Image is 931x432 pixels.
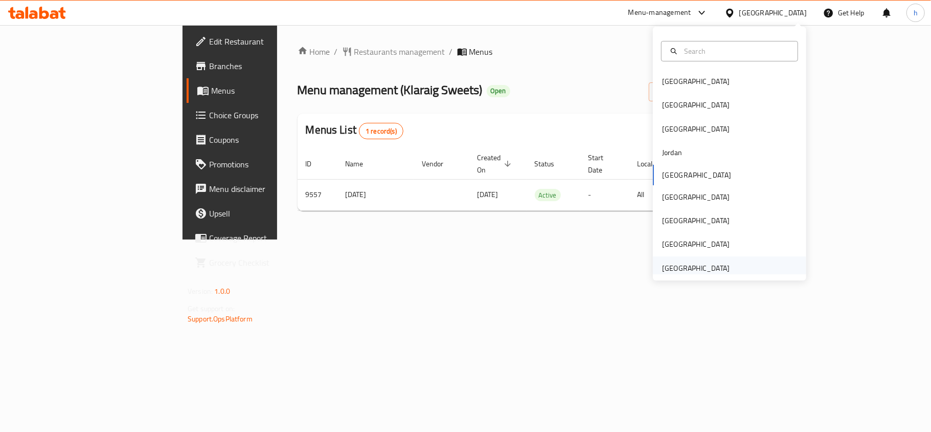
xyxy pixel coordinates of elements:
[478,188,498,201] span: [DATE]
[187,103,338,127] a: Choice Groups
[187,152,338,177] a: Promotions
[422,158,457,170] span: Vendor
[298,46,728,58] nav: breadcrumb
[662,147,682,158] div: Jordan
[209,183,330,195] span: Menu disclaimer
[629,179,682,210] td: All
[662,76,730,87] div: [GEOGRAPHIC_DATA]
[337,179,414,210] td: [DATE]
[662,263,730,274] div: [GEOGRAPHIC_DATA]
[487,85,510,97] div: Open
[209,60,330,72] span: Branches
[588,152,617,176] span: Start Date
[662,191,730,203] div: [GEOGRAPHIC_DATA]
[211,84,330,97] span: Menus
[739,7,807,18] div: [GEOGRAPHIC_DATA]
[188,312,253,326] a: Support.OpsPlatform
[187,226,338,250] a: Coverage Report
[662,123,730,135] div: [GEOGRAPHIC_DATA]
[187,54,338,78] a: Branches
[535,158,568,170] span: Status
[306,158,325,170] span: ID
[628,7,691,19] div: Menu-management
[662,215,730,226] div: [GEOGRAPHIC_DATA]
[209,207,330,220] span: Upsell
[209,256,330,269] span: Grocery Checklist
[209,134,330,146] span: Coupons
[188,285,213,298] span: Version:
[187,29,338,54] a: Edit Restaurant
[346,158,377,170] span: Name
[209,109,330,121] span: Choice Groups
[342,46,445,58] a: Restaurants management
[298,78,483,101] span: Menu management ( Klaraig Sweets )
[209,232,330,244] span: Coverage Report
[187,250,338,275] a: Grocery Checklist
[469,46,493,58] span: Menus
[638,158,670,170] span: Locale
[188,302,235,315] span: Get support on:
[535,189,561,201] span: Active
[187,78,338,103] a: Menus
[298,148,797,211] table: enhanced table
[359,123,403,139] div: Total records count
[209,35,330,48] span: Edit Restaurant
[359,126,403,136] span: 1 record(s)
[449,46,453,58] li: /
[487,87,510,95] span: Open
[662,239,730,250] div: [GEOGRAPHIC_DATA]
[187,127,338,152] a: Coupons
[214,285,230,298] span: 1.0.0
[580,179,629,210] td: -
[306,122,403,139] h2: Menus List
[914,7,918,18] span: h
[354,46,445,58] span: Restaurants management
[662,99,730,111] div: [GEOGRAPHIC_DATA]
[649,82,728,101] button: Add New Menu
[187,177,338,201] a: Menu disclaimer
[209,158,330,170] span: Promotions
[478,152,514,176] span: Created On
[187,201,338,226] a: Upsell
[680,46,791,57] input: Search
